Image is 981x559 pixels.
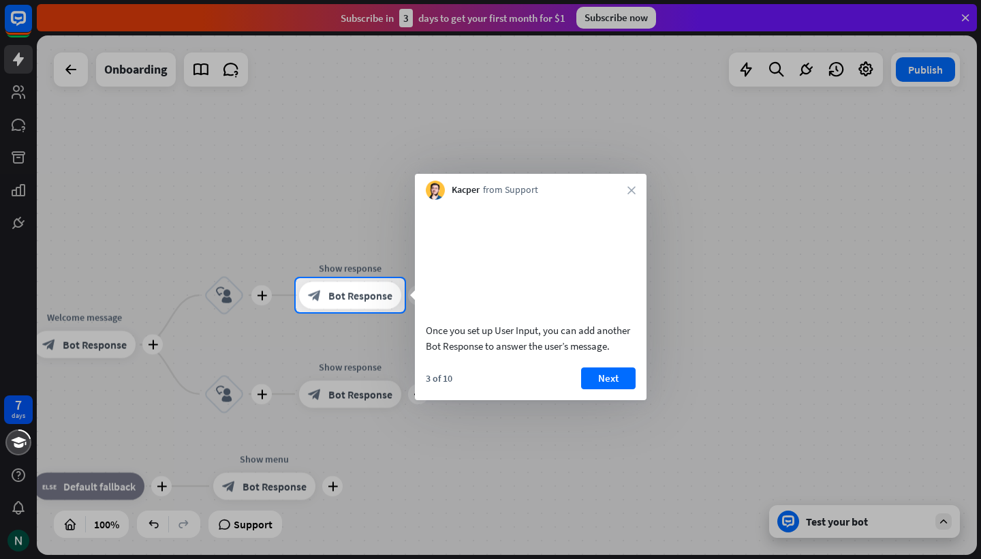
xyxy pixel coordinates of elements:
span: Bot Response [328,288,392,302]
span: Kacper [452,183,480,197]
button: Next [581,367,636,389]
span: from Support [483,183,538,197]
i: close [627,186,636,194]
i: block_bot_response [308,288,322,302]
button: Open LiveChat chat widget [11,5,52,46]
div: Once you set up User Input, you can add another Bot Response to answer the user’s message. [426,322,636,354]
div: 3 of 10 [426,372,452,384]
